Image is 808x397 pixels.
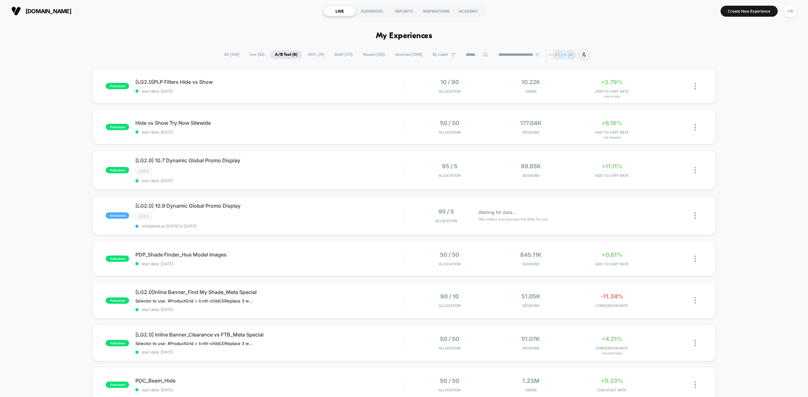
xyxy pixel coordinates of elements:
span: 50 / 50 [440,336,459,342]
span: ADD TO CART RATE [573,130,651,135]
img: Visually logo [11,6,21,16]
img: close [694,340,696,346]
span: Selector to use: #ProductGrid > li:nth-child(3)Replace 3 with the block number﻿Copy the widget ID... [135,341,252,346]
img: close [694,124,696,130]
div: ACADEMY [452,6,484,16]
div: INSPIRATIONS [420,6,452,16]
span: Sessions [492,346,570,350]
span: 89.85k [521,163,541,170]
span: start date: [DATE] [135,262,404,266]
img: close [694,256,696,262]
span: By Label [433,52,448,57]
span: start date: [DATE] [135,388,404,392]
span: CHECKOUT RATE [573,388,651,392]
span: Users [492,89,570,94]
span: Archived ( 1098 ) [390,50,427,59]
span: POC_Beam_Hide [135,377,404,384]
span: for Filters [573,95,651,98]
button: [DOMAIN_NAME] [9,6,73,16]
span: start date: [DATE] [135,130,404,135]
span: 10.22k [521,79,540,85]
span: published [106,167,129,173]
span: 95 / 5 [442,163,457,170]
img: close [694,382,696,388]
span: 51.07k [521,336,540,342]
span: for TryNow [573,136,651,139]
div: REPORTS [388,6,420,16]
img: close [694,83,696,89]
span: [LG2.0] 10.9 Dynamic Global Promo Display [135,203,404,209]
span: Allocation [439,262,460,266]
span: 90 / 10 [440,293,459,300]
span: +11.11% [602,163,622,170]
div: AUDIENCES [356,6,388,16]
div: + 42 [546,50,555,59]
span: Allocation [439,173,460,178]
span: [LG2.0]PLP Filters Hide vs Show [135,79,404,85]
span: -11.34% [601,293,623,300]
span: [LG2.0] Inline Banner_Clearance vs FTB_Meta Special [135,331,404,338]
span: start date: [DATE] [135,178,404,183]
span: [LG2.0] 10.7 Dynamic Global Promo Display [135,157,404,164]
span: Allocation [439,130,460,135]
p: KZ [555,52,560,57]
span: 177.04k [520,120,542,126]
span: published [106,297,129,304]
span: 100% ( 74 ) [303,50,329,59]
span: published [106,340,129,346]
button: Create New Experience [721,6,778,17]
span: Sessions [492,303,570,308]
span: Users [492,388,570,392]
span: start date: [DATE] [135,307,404,312]
div: HR [784,5,797,17]
span: 1.23M [522,377,539,384]
span: Hide vs Show Try Now Sitewide [135,120,404,126]
span: Live ( 82 ) [245,50,269,59]
span: scheduled [106,212,129,219]
span: PDP_Shade Finder_Hue Model Images [135,251,404,258]
span: 845.11k [520,251,542,258]
button: HR [782,5,799,18]
img: end [535,53,539,56]
span: A/B Test ( 8 ) [270,50,302,59]
div: LIVE [324,6,356,16]
span: 51.05k [521,293,540,300]
span: ADD TO CART RATE [573,89,651,94]
span: +0.61% [602,251,622,258]
span: published [106,256,129,262]
span: Sessions [492,130,570,135]
span: Paused ( 103 ) [358,50,389,59]
span: [DOMAIN_NAME] [26,8,71,14]
span: published [106,83,129,89]
span: CONVERSION RATE [573,303,651,308]
span: Allocation [435,219,457,223]
span: ADD TO CART RATE [573,173,651,178]
span: Sessions [492,262,570,266]
span: +0.33% [601,377,623,384]
span: ADD TO CART RATE [573,262,651,266]
span: Allocation [439,89,460,94]
p: LK [562,52,567,57]
span: scheduled on [DATE] to [DATE] [135,224,404,228]
span: Allocation [439,346,460,350]
span: CONVERSION RATE [573,346,651,350]
span: Allocation [439,303,460,308]
span: [LG2.0]Inline Banner_Find My Shade_Meta Special [135,289,404,295]
span: Draft ( 173 ) [330,50,357,59]
img: close [694,297,696,304]
span: published [106,124,129,130]
span: +6.16% [602,120,622,126]
p: BE [569,52,573,57]
h1: My Experiences [376,32,432,41]
span: We collect and process the data for you [478,216,548,222]
img: close [694,212,696,219]
span: start date: [DATE] [135,89,404,94]
span: 50 / 50 [440,251,459,258]
span: LG2.0 [135,167,152,175]
span: Allocation [439,388,460,392]
span: Selector to use: #ProductGrid > li:nth-child(3)Replace 3 with the block number﻿Copy the widget ID... [135,298,252,303]
span: 95 / 5 [438,208,454,215]
span: All ( 358 ) [219,50,244,59]
span: Waiting for data... [478,209,516,216]
span: LG2.0 [135,213,152,220]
